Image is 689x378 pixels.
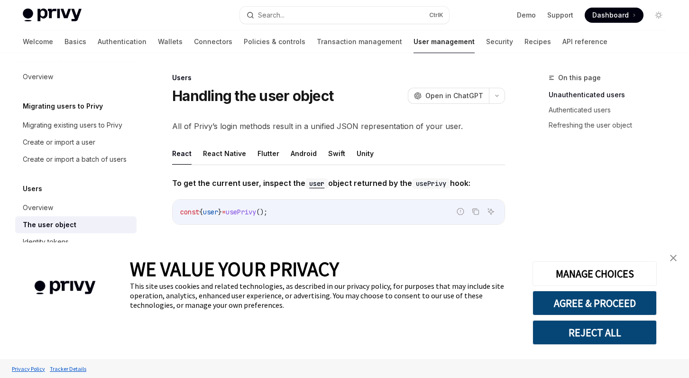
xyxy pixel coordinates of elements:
strong: To get the current user, inspect the object returned by the hook: [172,178,470,188]
a: Refreshing the user object [549,118,674,133]
code: user [305,178,328,189]
span: usePrivy [226,208,256,216]
h5: Users [23,183,42,194]
img: light logo [23,9,82,22]
span: (); [256,208,267,216]
a: close banner [664,249,683,267]
button: MANAGE CHOICES [533,261,657,286]
span: Ctrl K [429,11,443,19]
a: Basics [64,30,86,53]
span: WE VALUE YOUR PRIVACY [130,257,339,281]
div: The user object [23,219,76,230]
div: Create or import a user [23,137,95,148]
img: close banner [670,255,677,261]
a: Create or import a batch of users [15,151,137,168]
div: Search... [258,9,285,21]
h1: Handling the user object [172,87,333,104]
a: Policies & controls [244,30,305,53]
button: Swift [328,142,345,165]
div: Overview [23,71,53,83]
a: Overview [15,68,137,85]
button: Search...CtrlK [240,7,450,24]
button: AGREE & PROCEED [533,291,657,315]
a: Authentication [98,30,147,53]
a: user [305,178,328,188]
a: Wallets [158,30,183,53]
button: REJECT ALL [533,320,657,345]
div: Overview [23,202,53,213]
div: Users [172,73,505,83]
button: Open in ChatGPT [408,88,489,104]
button: Unity [357,142,374,165]
a: The user object [15,216,137,233]
button: Android [291,142,317,165]
a: Welcome [23,30,53,53]
a: Connectors [194,30,232,53]
code: usePrivy [412,178,450,189]
span: } [218,208,222,216]
a: Migrating existing users to Privy [15,117,137,134]
div: This site uses cookies and related technologies, as described in our privacy policy, for purposes... [130,281,518,310]
span: Dashboard [592,10,629,20]
span: = [222,208,226,216]
button: Report incorrect code [454,205,467,218]
button: React Native [203,142,246,165]
div: Identity tokens [23,236,69,248]
a: Dashboard [585,8,643,23]
a: Transaction management [317,30,402,53]
a: Unauthenticated users [549,87,674,102]
a: Support [547,10,573,20]
button: Ask AI [485,205,497,218]
a: Recipes [524,30,551,53]
a: Authenticated users [549,102,674,118]
button: Flutter [257,142,279,165]
span: On this page [558,72,601,83]
a: Overview [15,199,137,216]
button: Copy the contents from the code block [469,205,482,218]
a: Demo [517,10,536,20]
div: Create or import a batch of users [23,154,127,165]
span: Open in ChatGPT [425,91,483,101]
a: Identity tokens [15,233,137,250]
a: Privacy Policy [9,360,47,377]
span: const [180,208,199,216]
span: { [199,208,203,216]
div: Migrating existing users to Privy [23,120,122,131]
span: All of Privy’s login methods result in a unified JSON representation of your user. [172,120,505,133]
a: Create or import a user [15,134,137,151]
a: API reference [562,30,607,53]
a: Tracker Details [47,360,89,377]
a: User management [413,30,475,53]
h5: Migrating users to Privy [23,101,103,112]
button: Toggle dark mode [651,8,666,23]
a: Security [486,30,513,53]
button: React [172,142,192,165]
img: company logo [14,267,116,308]
span: user [203,208,218,216]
